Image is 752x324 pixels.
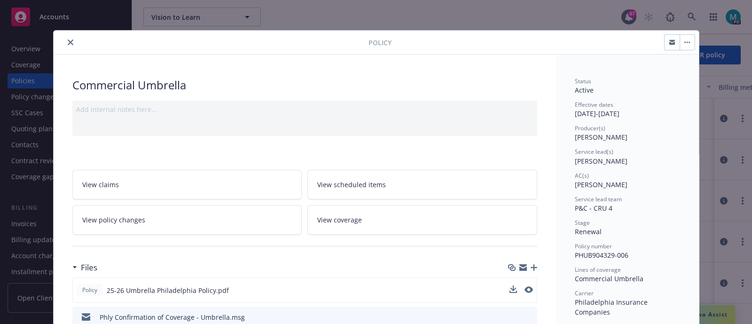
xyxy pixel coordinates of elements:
span: AC(s) [575,172,589,180]
span: [PERSON_NAME] [575,157,627,166]
span: View coverage [317,215,362,225]
a: View policy changes [72,205,302,235]
span: Service lead(s) [575,148,613,156]
span: Policy number [575,242,612,250]
span: Carrier [575,289,594,297]
span: Lines of coverage [575,266,621,274]
button: preview file [525,312,533,322]
span: [PERSON_NAME] [575,133,627,142]
button: close [65,37,76,48]
div: Commercial Umbrella [72,77,537,93]
div: [DATE] - [DATE] [575,101,680,119]
span: Policy [80,286,99,294]
span: Philadelphia Insurance Companies [575,298,650,316]
span: View scheduled items [317,180,386,190]
div: Add internal notes here... [76,104,533,114]
span: [PERSON_NAME] [575,180,627,189]
button: preview file [525,286,533,293]
span: Active [575,86,594,95]
span: Status [575,77,591,85]
button: preview file [525,285,533,295]
h3: Files [81,261,97,274]
span: PHUB904329-006 [575,251,628,260]
span: Stage [575,219,590,227]
div: Files [72,261,97,274]
span: Renewal [575,227,602,236]
a: View claims [72,170,302,199]
a: View scheduled items [307,170,537,199]
span: 25-26 Umbrella Philadelphia Policy.pdf [107,285,229,295]
span: Policy [368,38,392,47]
span: Service lead team [575,195,622,203]
button: download file [510,312,517,322]
span: View policy changes [82,215,145,225]
button: download file [509,285,517,295]
span: P&C - CRU 4 [575,204,612,213]
span: Producer(s) [575,124,605,132]
span: View claims [82,180,119,190]
a: View coverage [307,205,537,235]
button: download file [509,285,517,293]
div: Phly Confirmation of Coverage - Umbrella.msg [100,312,245,322]
div: Commercial Umbrella [575,274,680,284]
span: Effective dates [575,101,613,109]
